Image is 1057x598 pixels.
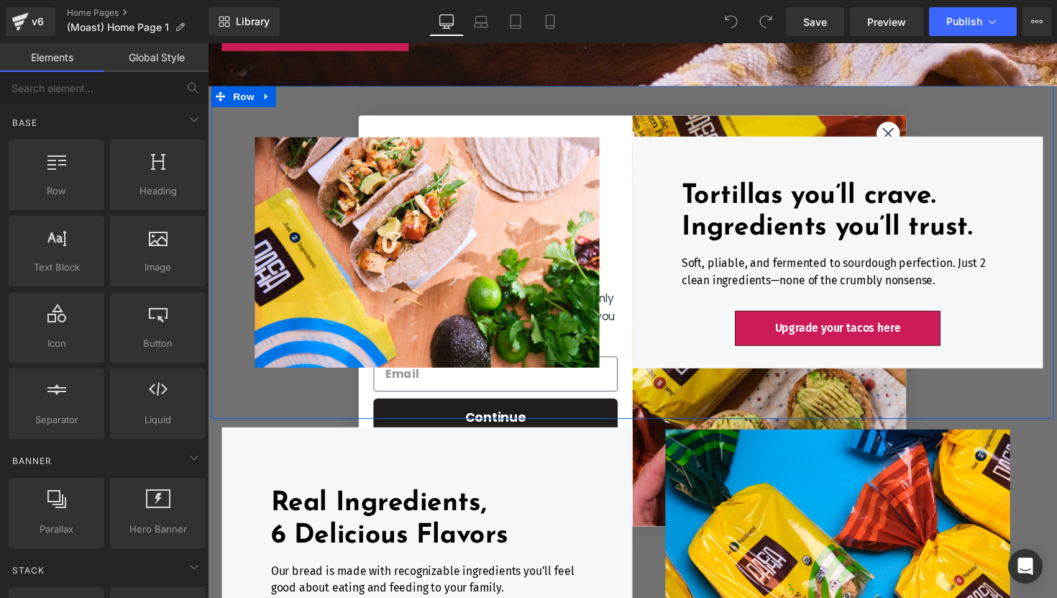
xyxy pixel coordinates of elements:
a: Upgrade your tacos here [541,275,750,309]
a: Expand / Collapse [51,44,70,65]
span: (Moast) Home Page 1 [67,22,169,33]
a: Laptop [464,7,498,36]
a: Preview [850,7,923,36]
button: Undo [717,7,746,36]
span: Text Block [13,260,100,275]
strong: Real Ingredients, [65,458,285,486]
a: New Library [209,7,280,36]
span: Stack [11,563,46,577]
button: Publish [929,7,1017,36]
span: Heading [114,184,201,199]
span: Separator [13,412,100,427]
span: Publish [946,16,982,27]
a: Home Pages [67,7,209,19]
div: v6 [29,12,47,31]
span: Upgrade your tacos here [581,285,710,299]
strong: Tortillas you’ll crave. Ingredients you’ll trust. [485,142,784,204]
span: Parallax [13,522,100,537]
span: Hero Banner [114,522,201,537]
span: Banner [11,454,53,468]
span: Button [114,336,201,351]
div: Open Intercom Messenger [1008,549,1043,584]
span: Liquid [114,412,201,427]
div: Soft, pliable, and fermented to sourdough perfection. Just 2 clean ingredients—none of the crumbl... [485,217,805,252]
strong: 6 Delicious Flavors [65,491,308,519]
button: Redo [751,7,780,36]
span: Preview [867,14,906,30]
span: Save [803,14,827,30]
span: Base [11,116,39,130]
a: v6 [6,7,55,36]
a: Mobile [533,7,567,36]
span: Image [114,260,201,275]
a: Desktop [429,7,464,36]
span: Icon [13,336,100,351]
button: More [1022,7,1051,36]
span: Row [22,44,51,65]
span: Library [236,15,270,28]
span: Row [13,184,100,199]
a: Tablet [498,7,533,36]
a: Global Style [104,43,209,72]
